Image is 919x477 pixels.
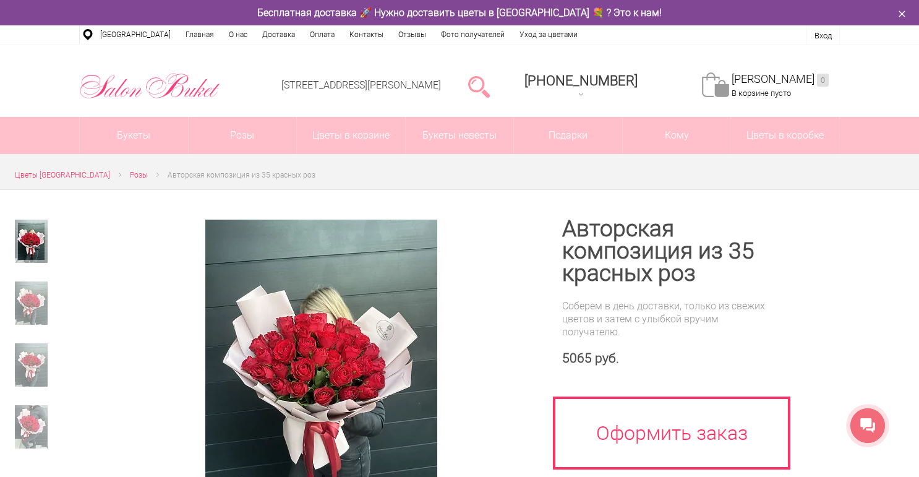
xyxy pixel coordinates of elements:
h1: Авторская композиция из 35 красных роз [562,218,776,285]
a: Оформить заказ [553,397,790,470]
a: Доставка [255,25,302,44]
img: Цветы Нижний Новгород [79,70,221,102]
span: [PHONE_NUMBER] [524,73,638,88]
div: Бесплатная доставка 🚀 Нужно доставить цветы в [GEOGRAPHIC_DATA] 💐 ? Это к нам! [70,6,849,19]
a: [PERSON_NAME] [732,72,829,87]
a: Цветы в корзине [297,117,405,154]
span: Кому [623,117,731,154]
a: Фото получателей [434,25,512,44]
span: Авторская композиция из 35 красных роз [168,171,315,179]
a: Вход [814,31,832,40]
a: Главная [178,25,221,44]
div: Соберем в день доставки, только из свежих цветов и затем с улыбкой вручим получателю. [562,299,776,338]
a: Уход за цветами [512,25,585,44]
span: Розы [130,171,148,179]
a: Букеты невесты [406,117,514,154]
a: О нас [221,25,255,44]
span: Цветы [GEOGRAPHIC_DATA] [15,171,110,179]
a: [STREET_ADDRESS][PERSON_NAME] [281,79,441,91]
a: Контакты [342,25,391,44]
span: В корзине пусто [732,88,791,98]
a: Отзывы [391,25,434,44]
a: [PHONE_NUMBER] [517,69,645,104]
a: Букеты [80,117,188,154]
a: [GEOGRAPHIC_DATA] [93,25,178,44]
a: Оплата [302,25,342,44]
a: Цветы [GEOGRAPHIC_DATA] [15,169,110,182]
ins: 0 [817,74,829,87]
div: 5065 руб. [562,351,776,366]
a: Подарки [514,117,622,154]
a: Розы [189,117,297,154]
a: Цветы в коробке [731,117,839,154]
a: Розы [130,169,148,182]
